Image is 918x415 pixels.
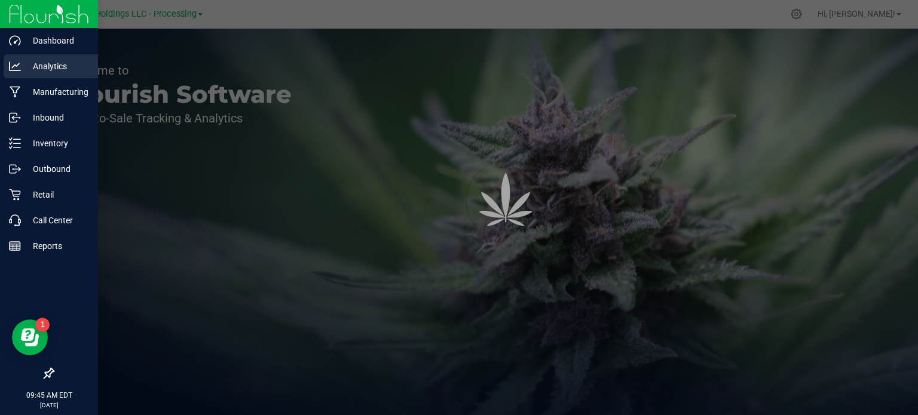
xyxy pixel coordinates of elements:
p: Manufacturing [21,85,93,99]
inline-svg: Dashboard [9,35,21,47]
p: Reports [21,239,93,253]
inline-svg: Reports [9,240,21,252]
p: Call Center [21,213,93,228]
inline-svg: Inventory [9,137,21,149]
p: Dashboard [21,33,93,48]
p: Retail [21,187,93,202]
inline-svg: Outbound [9,163,21,175]
p: Inbound [21,110,93,125]
p: Analytics [21,59,93,73]
inline-svg: Manufacturing [9,86,21,98]
inline-svg: Call Center [9,214,21,226]
p: [DATE] [5,401,93,410]
inline-svg: Retail [9,189,21,201]
iframe: Resource center unread badge [35,318,50,332]
inline-svg: Inbound [9,112,21,124]
p: Inventory [21,136,93,150]
p: Outbound [21,162,93,176]
iframe: Resource center [12,319,48,355]
p: 09:45 AM EDT [5,390,93,401]
inline-svg: Analytics [9,60,21,72]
